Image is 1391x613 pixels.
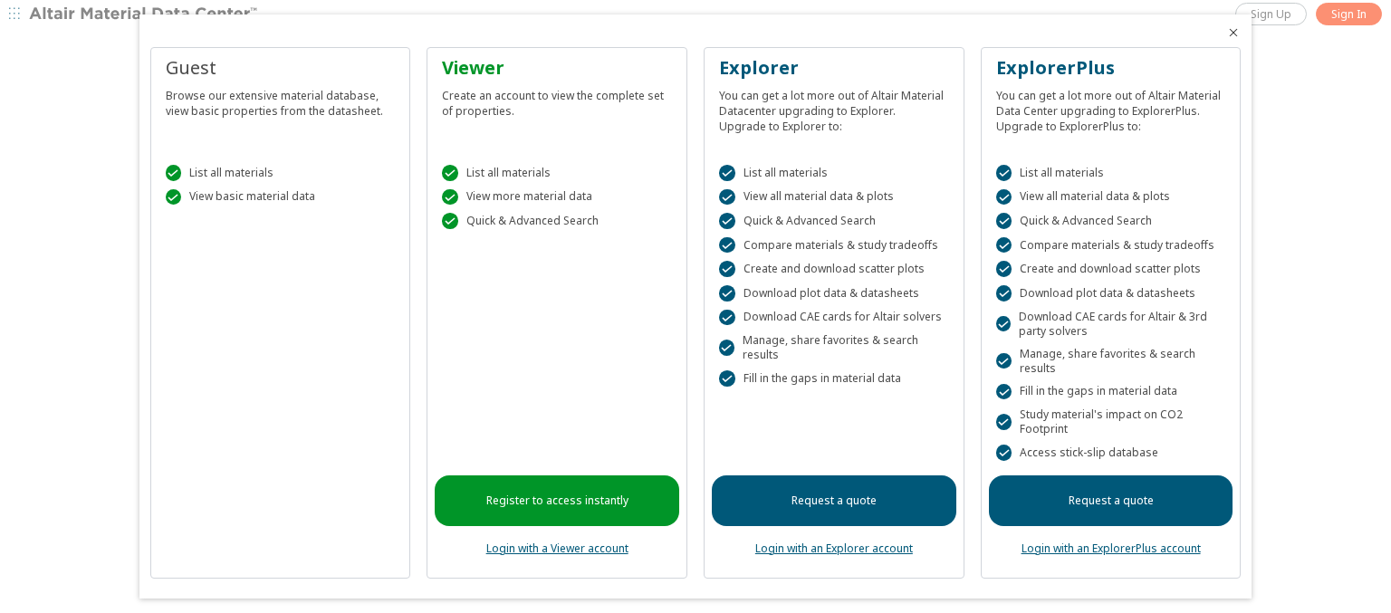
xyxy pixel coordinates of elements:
[442,213,672,229] div: Quick & Advanced Search
[996,165,1226,181] div: List all materials
[166,189,396,206] div: View basic material data
[996,384,1012,400] div: 
[486,541,628,556] a: Login with a Viewer account
[719,55,949,81] div: Explorer
[996,384,1226,400] div: Fill in the gaps in material data
[996,445,1226,461] div: Access stick-slip database
[755,541,913,556] a: Login with an Explorer account
[442,213,458,229] div: 
[719,213,949,229] div: Quick & Advanced Search
[719,237,949,254] div: Compare materials & study tradeoffs
[166,81,396,119] div: Browse our extensive material database, view basic properties from the datasheet.
[719,261,949,277] div: Create and download scatter plots
[719,310,949,326] div: Download CAE cards for Altair solvers
[996,285,1012,302] div: 
[435,475,679,526] a: Register to access instantly
[996,189,1012,206] div: 
[719,340,734,356] div: 
[719,237,735,254] div: 
[996,237,1226,254] div: Compare materials & study tradeoffs
[166,165,182,181] div: 
[719,285,735,302] div: 
[1226,25,1241,40] button: Close
[996,55,1226,81] div: ExplorerPlus
[166,55,396,81] div: Guest
[996,353,1012,369] div: 
[996,189,1226,206] div: View all material data & plots
[719,213,735,229] div: 
[996,261,1012,277] div: 
[996,237,1012,254] div: 
[166,189,182,206] div: 
[719,165,949,181] div: List all materials
[719,285,949,302] div: Download plot data & datasheets
[719,310,735,326] div: 
[166,165,396,181] div: List all materials
[996,81,1226,134] div: You can get a lot more out of Altair Material Data Center upgrading to ExplorerPlus. Upgrade to E...
[442,165,672,181] div: List all materials
[442,189,458,206] div: 
[712,475,956,526] a: Request a quote
[996,285,1226,302] div: Download plot data & datasheets
[996,310,1226,339] div: Download CAE cards for Altair & 3rd party solvers
[996,165,1012,181] div: 
[996,407,1226,436] div: Study material's impact on CO2 Footprint
[442,81,672,119] div: Create an account to view the complete set of properties.
[996,445,1012,461] div: 
[442,55,672,81] div: Viewer
[996,213,1226,229] div: Quick & Advanced Search
[719,370,949,387] div: Fill in the gaps in material data
[719,261,735,277] div: 
[719,370,735,387] div: 
[996,347,1226,376] div: Manage, share favorites & search results
[719,189,949,206] div: View all material data & plots
[989,475,1233,526] a: Request a quote
[719,165,735,181] div: 
[996,261,1226,277] div: Create and download scatter plots
[996,213,1012,229] div: 
[996,414,1012,430] div: 
[996,316,1011,332] div: 
[442,189,672,206] div: View more material data
[719,81,949,134] div: You can get a lot more out of Altair Material Datacenter upgrading to Explorer. Upgrade to Explor...
[719,189,735,206] div: 
[719,333,949,362] div: Manage, share favorites & search results
[1022,541,1201,556] a: Login with an ExplorerPlus account
[442,165,458,181] div: 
